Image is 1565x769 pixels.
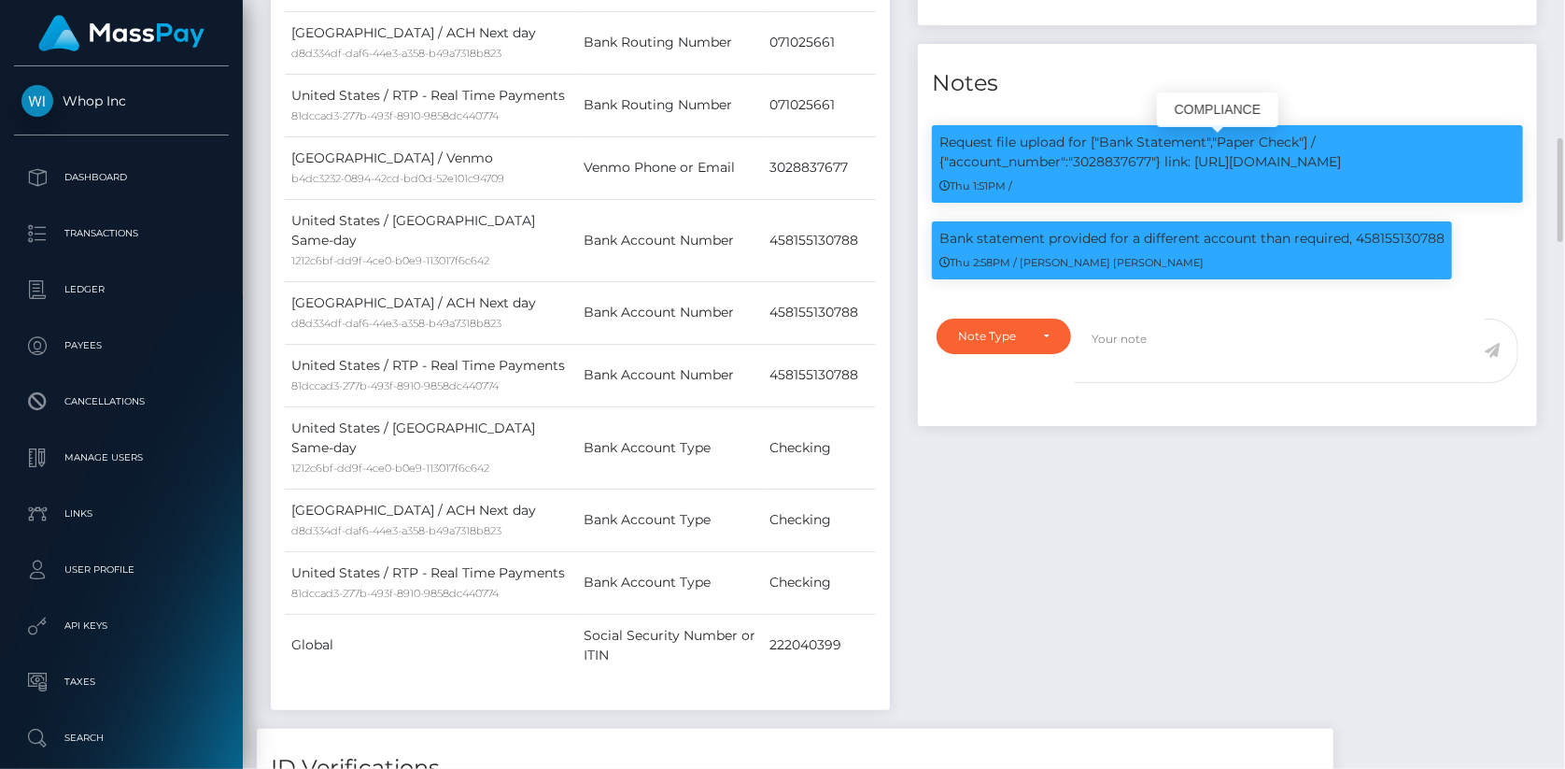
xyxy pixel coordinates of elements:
[577,11,763,74] td: Bank Routing Number
[21,220,221,248] p: Transactions
[14,378,229,425] a: Cancellations
[763,551,876,614] td: Checking
[577,614,763,676] td: Social Security Number or ITIN
[14,266,229,313] a: Ledger
[285,551,577,614] td: United States / RTP - Real Time Payments
[14,715,229,762] a: Search
[763,614,876,676] td: 222040399
[577,74,763,136] td: Bank Routing Number
[577,344,763,406] td: Bank Account Number
[937,319,1071,354] button: Note Type
[38,15,204,51] img: MassPay Logo
[14,154,229,201] a: Dashboard
[285,11,577,74] td: [GEOGRAPHIC_DATA] / ACH Next day
[763,344,876,406] td: 458155130788
[939,179,1012,192] small: Thu 1:51PM /
[285,406,577,489] td: United States / [GEOGRAPHIC_DATA] Same-day
[14,93,229,109] span: Whop Inc
[285,74,577,136] td: United States / RTP - Real Time Payments
[14,322,229,369] a: Payees
[21,332,221,360] p: Payees
[958,329,1028,344] div: Note Type
[939,133,1516,172] p: Request file upload for ["Bank Statement","Paper Check"] / {"account_number":"3028837677"} link: ...
[21,500,221,528] p: Links
[14,434,229,481] a: Manage Users
[291,317,501,330] small: d8d334df-daf6-44e3-a358-b49a7318b823
[763,281,876,344] td: 458155130788
[291,172,504,185] small: b4dc3232-0894-42cd-bd0d-52e101c94709
[21,388,221,416] p: Cancellations
[285,489,577,551] td: [GEOGRAPHIC_DATA] / ACH Next day
[14,491,229,537] a: Links
[21,668,221,696] p: Taxes
[291,587,499,600] small: 81dccad3-277b-493f-8910-9858dc440774
[21,556,221,584] p: User Profile
[14,210,229,257] a: Transactions
[763,406,876,489] td: Checking
[285,136,577,199] td: [GEOGRAPHIC_DATA] / Venmo
[763,11,876,74] td: 071025661
[577,281,763,344] td: Bank Account Number
[21,444,221,472] p: Manage Users
[939,229,1445,249] p: Bank statement provided for a different account than required, 458155130788
[21,164,221,192] p: Dashboard
[285,199,577,281] td: United States / [GEOGRAPHIC_DATA] Same-day
[1157,93,1278,127] div: COMPLIANCE
[291,109,499,122] small: 81dccad3-277b-493f-8910-9858dc440774
[291,462,489,475] small: 1212c6bf-dd9f-4ce0-b0e9-113017f6c642
[577,199,763,281] td: Bank Account Number
[291,524,501,537] small: d8d334df-daf6-44e3-a358-b49a7318b823
[291,254,489,267] small: 1212c6bf-dd9f-4ce0-b0e9-113017f6c642
[285,614,577,676] td: Global
[21,612,221,640] p: API Keys
[763,199,876,281] td: 458155130788
[21,276,221,304] p: Ledger
[291,47,501,60] small: d8d334df-daf6-44e3-a358-b49a7318b823
[291,379,499,392] small: 81dccad3-277b-493f-8910-9858dc440774
[763,136,876,199] td: 3028837677
[285,281,577,344] td: [GEOGRAPHIC_DATA] / ACH Next day
[21,724,221,752] p: Search
[763,489,876,551] td: Checking
[577,489,763,551] td: Bank Account Type
[21,85,53,117] img: Whop Inc
[577,136,763,199] td: Venmo Phone or Email
[577,406,763,489] td: Bank Account Type
[763,74,876,136] td: 071025661
[14,659,229,705] a: Taxes
[285,344,577,406] td: United States / RTP - Real Time Payments
[932,67,1523,100] h4: Notes
[14,547,229,593] a: User Profile
[14,603,229,649] a: API Keys
[577,551,763,614] td: Bank Account Type
[939,256,1204,269] small: Thu 2:58PM / [PERSON_NAME] [PERSON_NAME]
